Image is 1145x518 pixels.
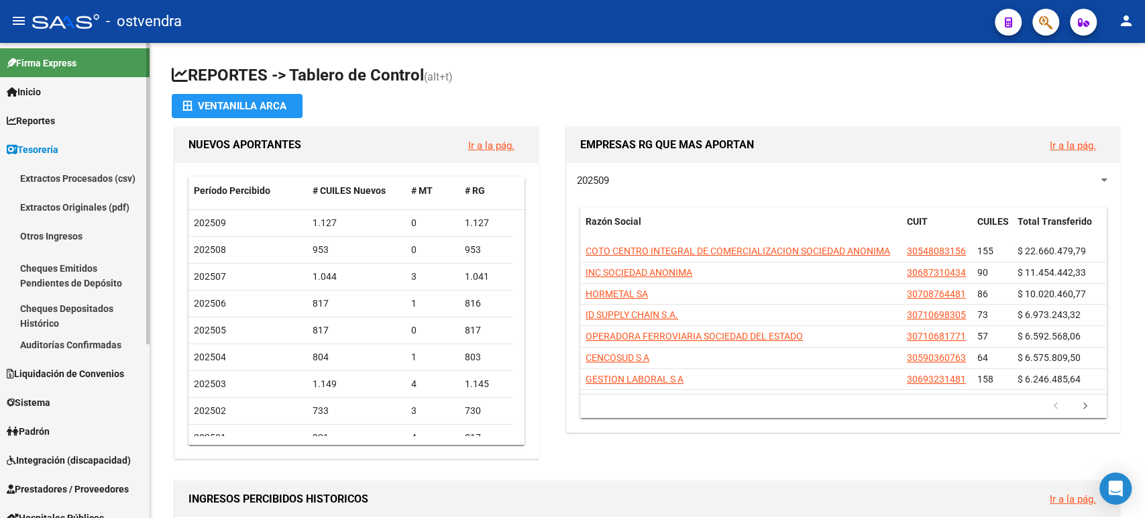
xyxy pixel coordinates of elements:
[457,133,525,158] button: Ir a la pág.
[1039,486,1107,511] button: Ir a la pág.
[406,176,459,205] datatable-header-cell: # MT
[459,176,513,205] datatable-header-cell: # RG
[313,403,400,419] div: 733
[1118,13,1134,29] mat-icon: person
[586,267,692,278] span: INC SOCIEDAD ANONIMA
[194,378,226,389] span: 202503
[307,176,406,205] datatable-header-cell: # CUILES Nuevos
[972,207,1012,252] datatable-header-cell: CUILES
[411,242,454,258] div: 0
[580,207,902,252] datatable-header-cell: Razón Social
[465,376,508,392] div: 1.145
[1018,309,1081,320] span: $ 6.973.243,32
[424,70,453,83] span: (alt+t)
[902,207,972,252] datatable-header-cell: CUIT
[194,185,270,196] span: Período Percibido
[188,493,368,505] span: INGRESOS PERCIBIDOS HISTORICOS
[465,296,508,311] div: 816
[411,215,454,231] div: 0
[7,142,58,157] span: Tesorería
[1018,216,1092,227] span: Total Transferido
[1050,140,1096,152] a: Ir a la pág.
[313,296,400,311] div: 817
[977,331,988,342] span: 57
[1012,207,1106,252] datatable-header-cell: Total Transferido
[465,430,508,446] div: 817
[7,482,129,497] span: Prestadores / Proveedores
[907,374,966,384] span: 30693231481
[7,366,124,381] span: Liquidación de Convenios
[586,289,648,299] span: HORMETAL SA
[313,430,400,446] div: 821
[194,217,226,228] span: 202509
[907,216,928,227] span: CUIT
[586,374,684,384] span: GESTION LABORAL S A
[1073,399,1098,414] a: go to next page
[182,94,292,118] div: Ventanilla ARCA
[907,289,966,299] span: 30708764481
[11,13,27,29] mat-icon: menu
[313,376,400,392] div: 1.149
[7,453,131,468] span: Integración (discapacidad)
[465,185,485,196] span: # RG
[313,269,400,284] div: 1.044
[907,267,966,278] span: 30687310434
[411,403,454,419] div: 3
[7,113,55,128] span: Reportes
[977,374,993,384] span: 158
[194,244,226,255] span: 202508
[313,350,400,365] div: 804
[411,269,454,284] div: 3
[1050,493,1096,505] a: Ir a la pág.
[7,395,50,410] span: Sistema
[313,215,400,231] div: 1.127
[977,309,988,320] span: 73
[907,246,966,256] span: 30548083156
[194,405,226,416] span: 202502
[194,271,226,282] span: 202507
[7,85,41,99] span: Inicio
[577,174,609,187] span: 202509
[465,403,508,419] div: 730
[907,309,966,320] span: 30710698305
[977,216,1009,227] span: CUILES
[1018,352,1081,363] span: $ 6.575.809,50
[580,138,754,151] span: EMPRESAS RG QUE MAS APORTAN
[411,296,454,311] div: 1
[1099,472,1132,505] div: Open Intercom Messenger
[977,352,988,363] span: 64
[586,331,803,342] span: OPERADORA FERROVIARIA SOCIEDAD DEL ESTADO
[465,242,508,258] div: 953
[7,424,50,439] span: Padrón
[907,331,966,342] span: 30710681771
[194,352,226,362] span: 202504
[313,242,400,258] div: 953
[194,432,226,443] span: 202501
[172,64,1124,88] h1: REPORTES -> Tablero de Control
[411,376,454,392] div: 4
[188,176,307,205] datatable-header-cell: Período Percibido
[106,7,182,36] span: - ostvendra
[411,185,433,196] span: # MT
[586,309,678,320] span: ID SUPPLY CHAIN S.A.
[1018,267,1086,278] span: $ 11.454.442,33
[194,298,226,309] span: 202506
[465,350,508,365] div: 803
[411,430,454,446] div: 4
[465,215,508,231] div: 1.127
[172,94,303,118] button: Ventanilla ARCA
[1018,289,1086,299] span: $ 10.020.460,77
[1043,399,1069,414] a: go to previous page
[7,56,76,70] span: Firma Express
[411,323,454,338] div: 0
[1018,331,1081,342] span: $ 6.592.568,06
[977,267,988,278] span: 90
[586,246,890,256] span: COTO CENTRO INTEGRAL DE COMERCIALIZACION SOCIEDAD ANONIMA
[465,269,508,284] div: 1.041
[586,352,649,363] span: CENCOSUD S A
[313,323,400,338] div: 817
[977,246,993,256] span: 155
[188,138,301,151] span: NUEVOS APORTANTES
[1018,246,1086,256] span: $ 22.660.479,79
[907,352,966,363] span: 30590360763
